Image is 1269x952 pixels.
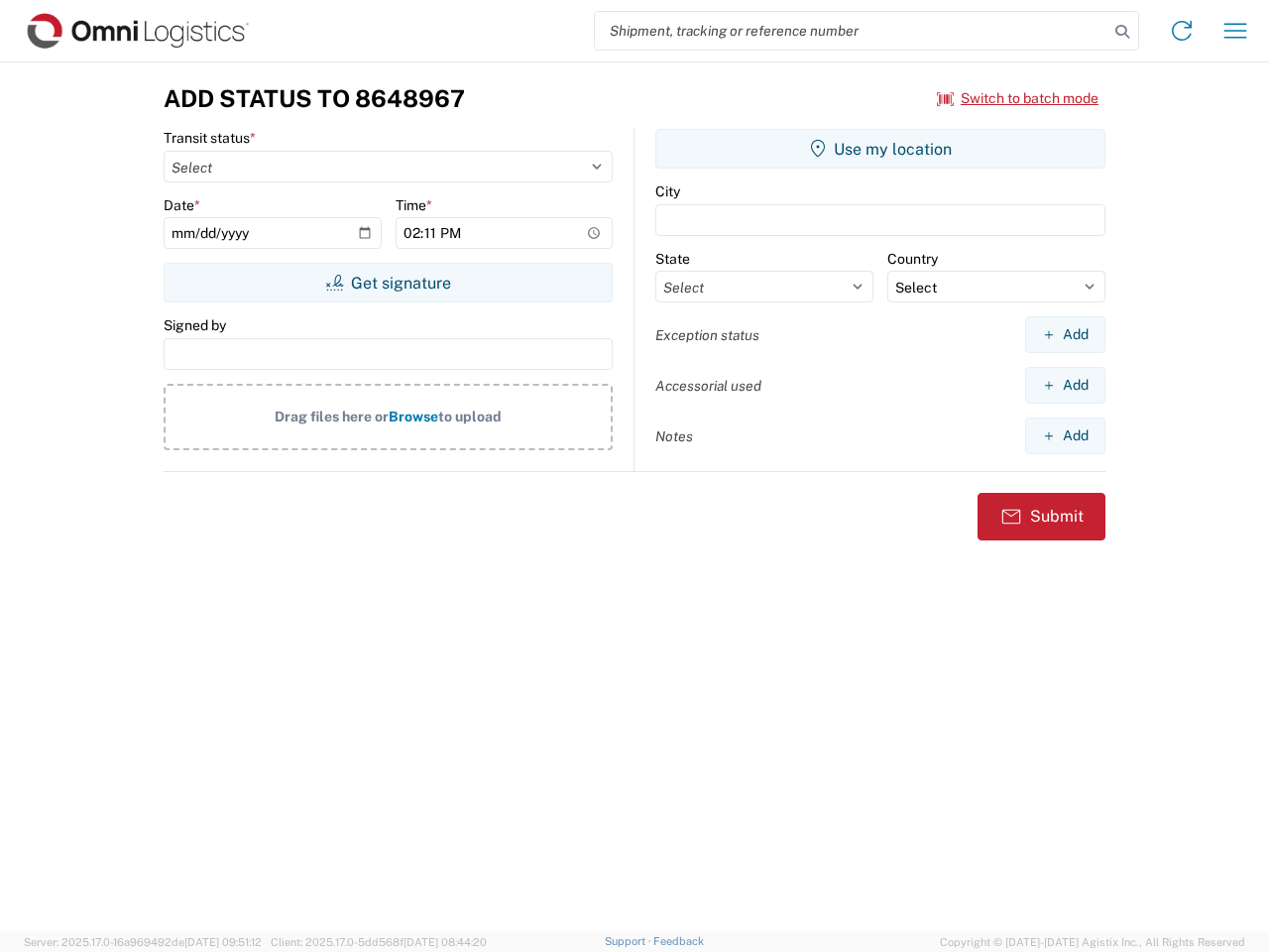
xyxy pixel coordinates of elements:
[438,409,502,424] span: to upload
[164,316,226,334] label: Signed by
[271,936,487,948] span: Client: 2025.17.0-5dd568f
[655,182,680,200] label: City
[653,935,704,947] a: Feedback
[605,935,654,947] a: Support
[164,84,465,113] h3: Add Status to 8648967
[940,933,1245,951] span: Copyright © [DATE]-[DATE] Agistix Inc., All Rights Reserved
[937,82,1098,115] button: Switch to batch mode
[655,326,759,344] label: Exception status
[404,936,487,948] span: [DATE] 08:44:20
[275,409,389,424] span: Drag files here or
[655,250,690,268] label: State
[396,196,432,214] label: Time
[24,936,262,948] span: Server: 2025.17.0-16a969492de
[164,263,613,302] button: Get signature
[887,250,938,268] label: Country
[1025,316,1105,353] button: Add
[595,12,1108,50] input: Shipment, tracking or reference number
[1025,417,1105,454] button: Add
[164,196,200,214] label: Date
[655,377,761,395] label: Accessorial used
[184,936,262,948] span: [DATE] 09:51:12
[389,409,438,424] span: Browse
[164,129,256,147] label: Transit status
[1025,367,1105,404] button: Add
[655,427,693,445] label: Notes
[655,129,1105,169] button: Use my location
[978,493,1105,540] button: Submit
